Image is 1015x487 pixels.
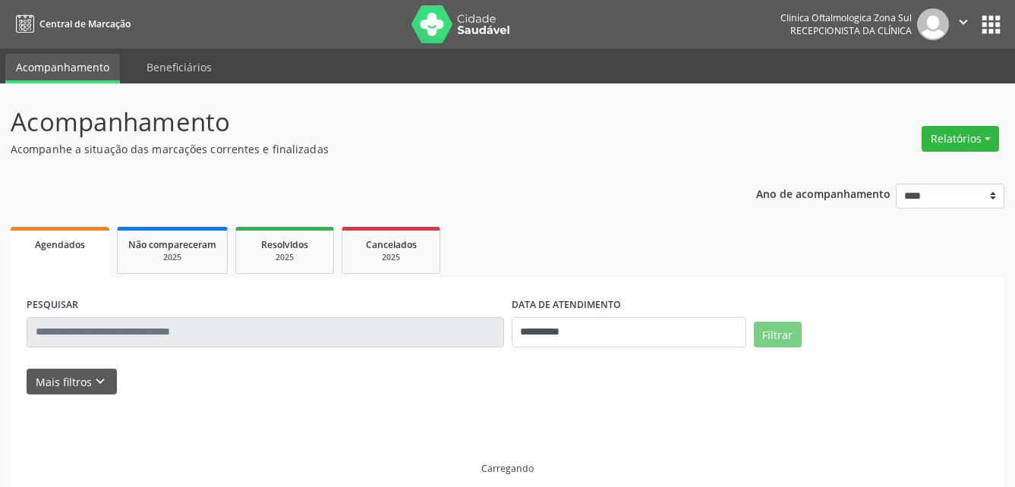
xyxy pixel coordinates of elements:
[780,11,912,24] div: Clinica Oftalmologica Zona Sul
[92,373,109,390] i: keyboard_arrow_down
[366,238,417,251] span: Cancelados
[754,322,802,347] button: Filtrar
[481,462,534,475] div: Carregando
[27,369,117,395] button: Mais filtroskeyboard_arrow_down
[11,11,131,36] a: Central de Marcação
[247,252,323,263] div: 2025
[949,8,978,40] button: 
[978,11,1004,38] button: apps
[128,252,216,263] div: 2025
[922,126,999,152] button: Relatórios
[917,8,949,40] img: img
[35,238,85,251] span: Agendados
[11,141,706,157] p: Acompanhe a situação das marcações correntes e finalizadas
[790,24,912,37] span: Recepcionista da clínica
[27,294,78,317] label: PESQUISAR
[136,54,222,80] a: Beneficiários
[128,238,216,251] span: Não compareceram
[5,54,120,83] a: Acompanhamento
[353,252,429,263] div: 2025
[955,14,972,30] i: 
[39,17,131,30] span: Central de Marcação
[11,103,706,141] p: Acompanhamento
[756,184,890,203] p: Ano de acompanhamento
[261,238,308,251] span: Resolvidos
[512,294,621,317] label: DATA DE ATENDIMENTO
